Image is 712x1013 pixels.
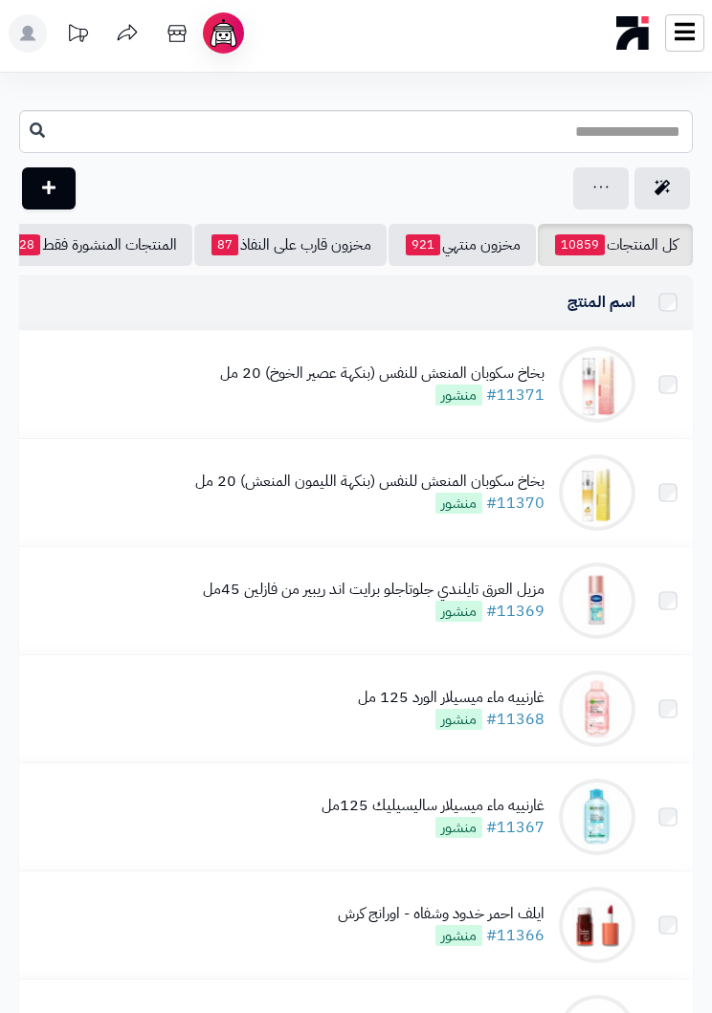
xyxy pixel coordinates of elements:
a: #11369 [486,600,545,623]
span: منشور [435,601,482,622]
span: 10859 [555,234,605,255]
img: غارنييه ماء ميسيلار الورد 125 مل [559,671,635,747]
span: 921 [406,234,440,255]
img: ai-face.png [207,16,240,50]
span: منشور [435,385,482,406]
span: منشور [435,817,482,838]
a: #11366 [486,924,545,947]
a: #11371 [486,384,545,407]
div: غارنييه ماء ميسيلار ساليسيليك 125مل [322,795,545,817]
a: مخزون منتهي921 [389,224,536,266]
span: منشور [435,925,482,946]
a: مخزون قارب على النفاذ87 [194,224,387,266]
img: بخاخ سكوبان المنعش للنفس (بنكهة الليمون المنعش) 20 مل [559,454,635,531]
a: #11367 [486,816,545,839]
a: اسم المنتج [567,291,635,314]
img: ايلف احمر خدود وشفاه - اورانج كرش [559,887,635,963]
span: منشور [435,493,482,514]
img: بخاخ سكوبان المنعش للنفس (بنكهة عصير الخوخ) 20 مل [559,346,635,423]
div: ايلف احمر خدود وشفاه - اورانج كرش [338,903,545,925]
img: logo-mobile.png [616,11,650,55]
a: تحديثات المنصة [54,14,101,57]
a: #11368 [486,708,545,731]
span: منشور [435,709,482,730]
div: بخاخ سكوبان المنعش للنفس (بنكهة الليمون المنعش) 20 مل [195,471,545,493]
div: غارنييه ماء ميسيلار الورد 125 مل [358,687,545,709]
img: غارنييه ماء ميسيلار ساليسيليك 125مل [559,779,635,855]
span: 87 [211,234,238,255]
img: مزيل العرق تايلندي جلوتاجلو برايت اند ريبير من فازلين 45مل [559,562,635,639]
a: كل المنتجات10859 [538,224,693,266]
a: #11370 [486,492,545,515]
div: بخاخ سكوبان المنعش للنفس (بنكهة عصير الخوخ) 20 مل [220,363,545,385]
div: مزيل العرق تايلندي جلوتاجلو برايت اند ريبير من فازلين 45مل [203,579,545,601]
